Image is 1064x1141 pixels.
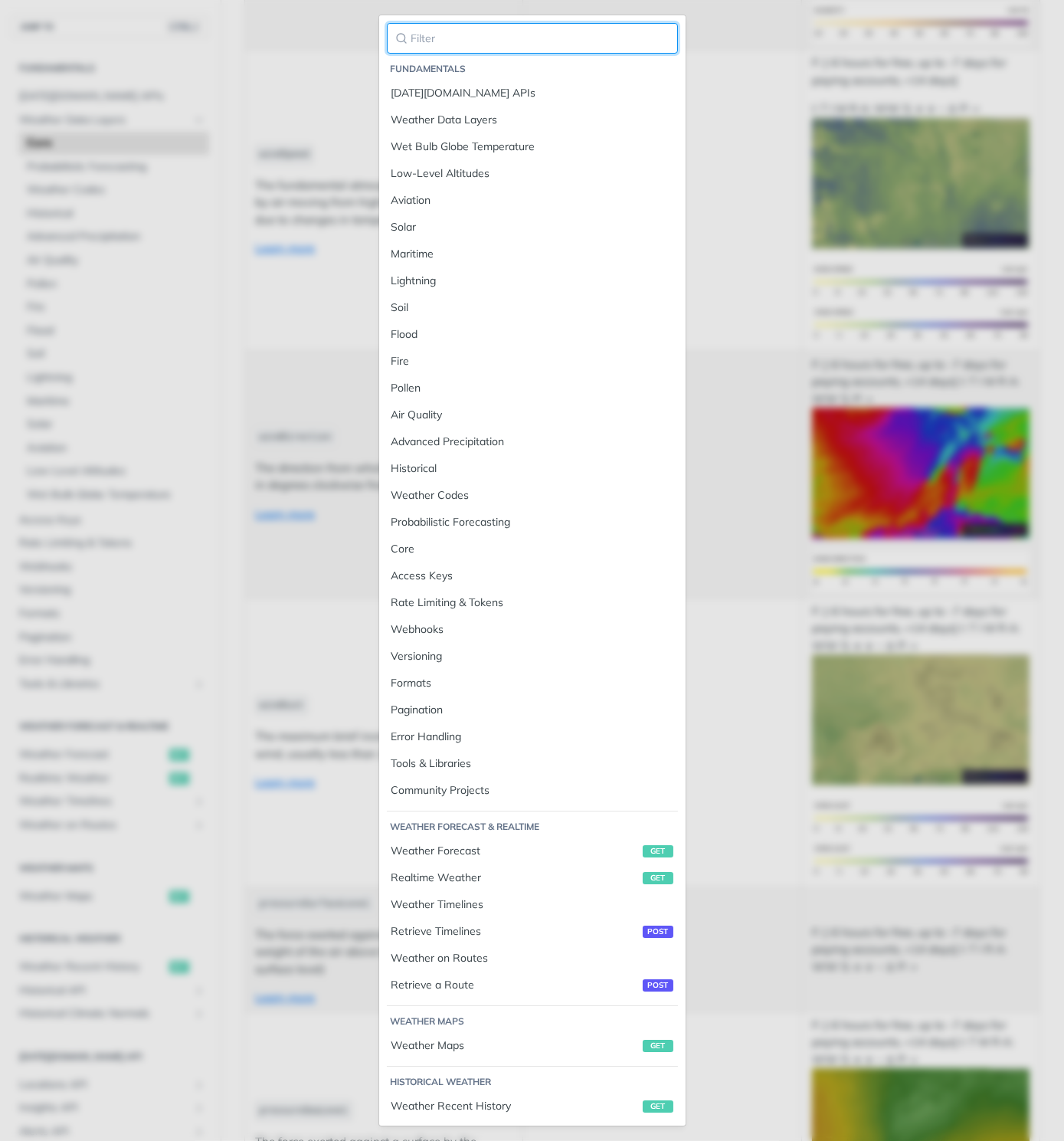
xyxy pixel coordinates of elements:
div: Pagination [391,702,673,718]
div: Pollen [391,380,673,396]
div: Probabilistic Forecasting [391,514,673,530]
div: Versioning [391,648,673,664]
a: Retrieve a Routepost [387,972,678,998]
div: Retrieve a Route [391,977,673,993]
a: Weather Forecastget [387,838,678,864]
div: Low-Level Altitudes [391,166,673,182]
div: Formats [391,675,673,691]
a: Webhooks [387,617,678,642]
a: Probabilistic Forecasting [387,510,678,535]
div: Rate Limiting & Tokens [391,595,673,611]
div: Access Keys [391,568,673,584]
a: Aviation [387,188,678,213]
div: Maritime [391,246,673,262]
a: Fire [387,349,678,374]
a: Flood [387,322,678,347]
div: Soil [391,300,673,316]
div: Weather Recent History [391,1098,673,1114]
div: Air Quality [391,407,673,423]
li: Fundamentals [391,61,678,77]
a: Maritime [387,241,678,267]
div: Historical API [391,1125,673,1141]
div: Realtime Weather [391,870,673,886]
span: get [643,872,673,884]
a: Low-Level Altitudes [387,161,678,186]
a: Lightning [387,268,678,293]
a: Error Handling [387,724,678,749]
a: [DATE][DOMAIN_NAME] APIs [387,80,678,106]
div: [DATE][DOMAIN_NAME] APIs [391,85,673,101]
input: Filter [387,23,678,54]
div: Weather Data Layers [391,112,673,128]
a: Weather Codes [387,483,678,508]
a: Versioning [387,644,678,669]
span: get [643,845,673,857]
a: Core [387,536,678,562]
span: post [643,979,673,992]
a: Soil [387,295,678,320]
a: Solar [387,215,678,240]
a: Realtime Weatherget [387,865,678,890]
li: Weather Forecast & realtime [391,819,678,834]
a: Pollen [387,375,678,401]
a: Weather on Routes [387,946,678,971]
div: Retrieve Timelines [391,923,673,939]
li: Historical Weather [391,1074,678,1090]
div: Historical [391,461,673,477]
div: Flood [391,326,673,343]
div: Error Handling [391,729,673,745]
div: Weather Forecast [391,843,673,859]
span: get [643,1040,673,1052]
a: Weather Data Layers [387,107,678,133]
div: Aviation [391,192,673,208]
div: Webhooks [391,621,673,638]
div: Wet Bulb Globe Temperature [391,139,673,155]
li: Weather Maps [391,1014,678,1029]
div: Solar [391,219,673,235]
span: get [643,1100,673,1113]
div: Fire [391,353,673,369]
a: Historical [387,456,678,481]
span: post [643,926,673,938]
a: Community Projects [387,778,678,803]
a: Formats [387,671,678,696]
a: Weather Timelines [387,892,678,917]
div: Weather Codes [391,487,673,503]
div: Weather Timelines [391,897,673,913]
div: Advanced Precipitation [391,434,673,450]
div: Weather Maps [391,1038,673,1054]
a: Weather Mapsget [387,1033,678,1058]
a: Access Keys [387,563,678,589]
div: Community Projects [391,782,673,798]
a: Wet Bulb Globe Temperature [387,134,678,159]
a: Retrieve Timelinespost [387,919,678,944]
a: Pagination [387,697,678,723]
div: Core [391,541,673,557]
div: Weather on Routes [391,950,673,966]
a: Tools & Libraries [387,751,678,776]
a: Advanced Precipitation [387,429,678,454]
div: Lightning [391,273,673,289]
a: Air Quality [387,402,678,428]
div: Tools & Libraries [391,756,673,772]
a: Weather Recent Historyget [387,1093,678,1119]
a: Rate Limiting & Tokens [387,590,678,615]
